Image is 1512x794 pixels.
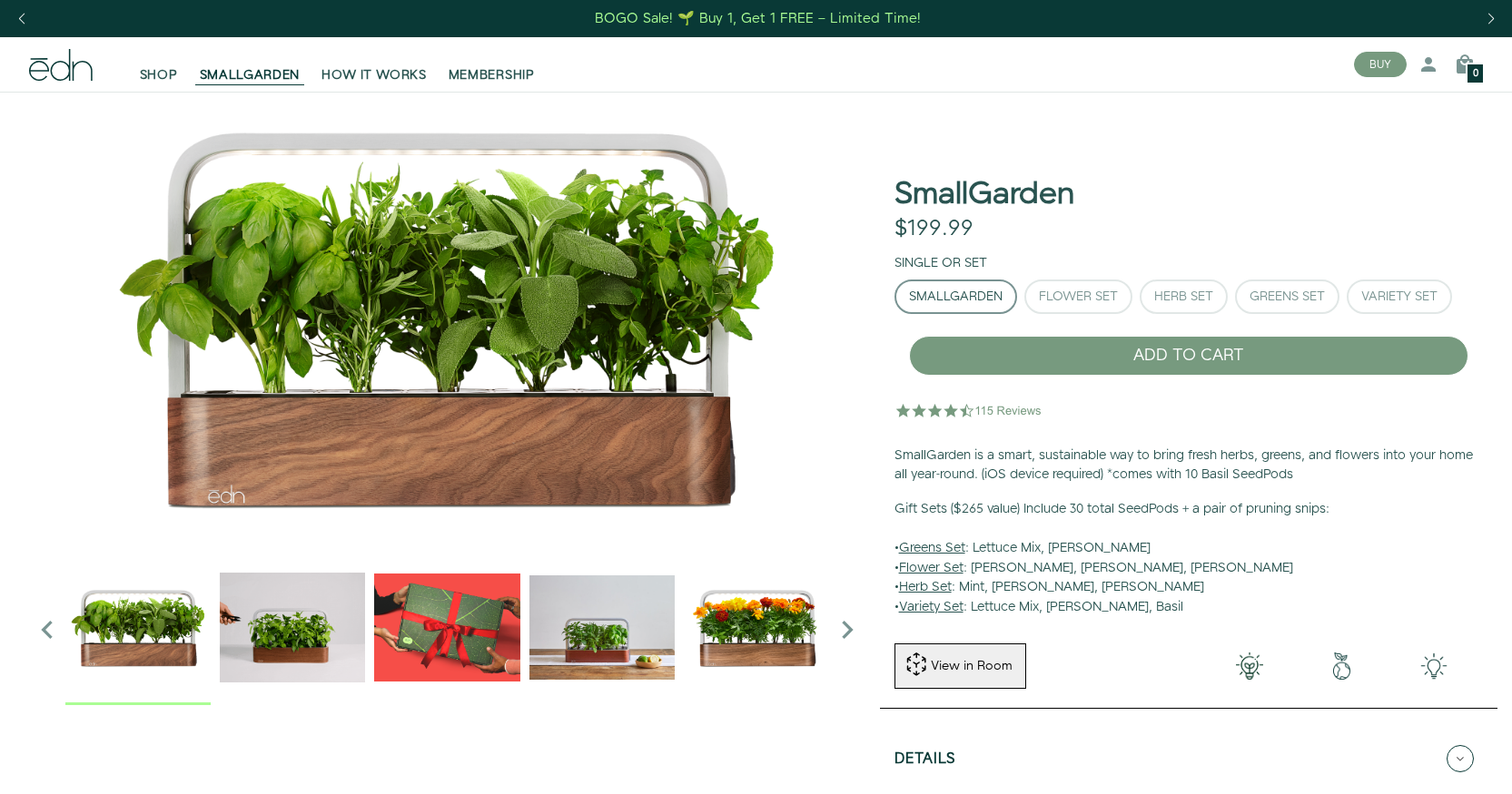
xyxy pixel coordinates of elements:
button: Flower Set [1024,279,1132,314]
img: Official-EDN-SMALLGARDEN-HERB-HERO-SLV-2000px_4096x.png [29,92,865,545]
div: Herb Set [1154,290,1213,303]
img: 001-light-bulb.png [1203,652,1296,680]
img: edn-smallgarden-mixed-herbs-table-product-2000px_1024x.jpg [529,554,675,700]
div: View in Room [929,657,1014,675]
button: BUY [1354,52,1407,77]
div: $199.99 [894,216,973,242]
div: 1 / 6 [65,554,211,704]
button: Herb Set [1140,279,1228,314]
div: 5 / 6 [684,554,829,704]
span: 0 [1473,69,1478,79]
p: SmallGarden is a smart, sustainable way to bring fresh herbs, greens, and flowers into your home ... [894,446,1483,485]
u: Variety Set [899,598,964,616]
img: Official-EDN-SMALLGARDEN-HERB-HERO-SLV-2000px_1024x.png [65,554,211,700]
span: SMALLGARDEN [200,66,301,84]
span: MEMBERSHIP [449,66,535,84]
button: Greens Set [1235,279,1339,314]
div: Greens Set [1250,290,1325,303]
i: Next slide [829,612,865,648]
a: HOW IT WORKS [311,44,437,84]
a: SMALLGARDEN [189,44,311,84]
img: edn-smallgarden-marigold-hero-SLV-2000px_1024x.png [684,554,829,700]
button: Details [894,727,1483,790]
p: • : Lettuce Mix, [PERSON_NAME] • : [PERSON_NAME], [PERSON_NAME], [PERSON_NAME] • : Mint, [PERSON_... [894,500,1483,618]
button: ADD TO CART [909,336,1468,376]
img: edn-trim-basil.2021-09-07_14_55_24_1024x.gif [220,554,365,700]
img: 4.5 star rating [894,392,1044,428]
a: SHOP [129,44,189,84]
u: Flower Set [899,559,964,577]
button: SmallGarden [894,279,1017,314]
button: Variety Set [1347,279,1452,314]
b: Gift Sets ($265 value) Include 30 total SeedPods + a pair of pruning snips: [894,500,1329,518]
div: 1 / 6 [29,92,865,545]
u: Greens Set [899,539,965,557]
div: Flower Set [1039,290,1118,303]
div: BOGO Sale! 🌱 Buy 1, Get 1 FREE – Limited Time! [595,9,921,28]
h1: SmallGarden [894,178,1074,211]
div: SmallGarden [909,290,1003,303]
img: green-earth.png [1295,652,1388,680]
a: BOGO Sale! 🌱 Buy 1, Get 1 FREE – Limited Time! [593,5,923,33]
h5: Details [894,751,956,772]
span: SHOP [140,66,178,84]
span: HOW IT WORKS [321,66,426,84]
img: edn-smallgarden-tech.png [1388,652,1480,680]
div: 3 / 6 [374,554,519,704]
u: Herb Set [899,578,952,596]
div: 2 / 6 [220,554,365,704]
div: Variety Set [1361,290,1438,303]
div: 4 / 6 [529,554,675,704]
a: MEMBERSHIP [438,44,546,84]
button: View in Room [894,643,1026,689]
i: Previous slide [29,612,65,648]
label: Single or Set [894,254,987,272]
img: EMAILS_-_Holiday_21_PT1_28_9986b34a-7908-4121-b1c1-9595d1e43abe_1024x.png [374,554,519,700]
